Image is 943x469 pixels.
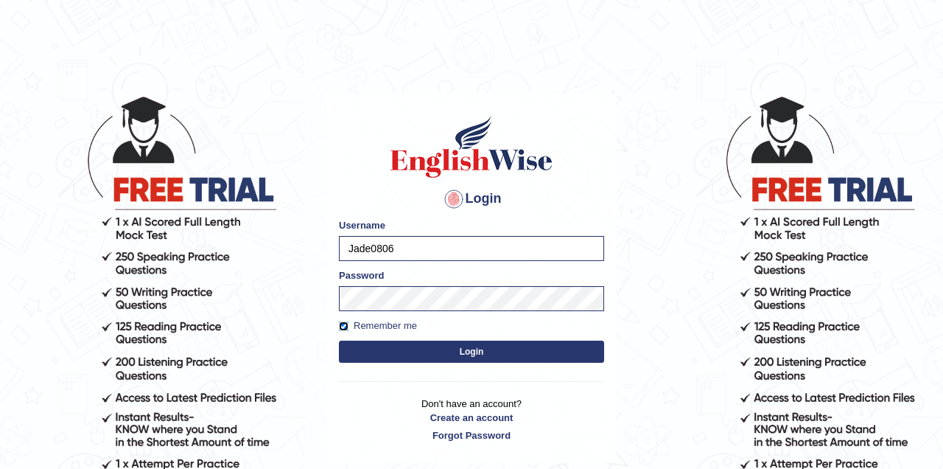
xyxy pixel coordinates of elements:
[388,114,555,180] img: Logo of English Wise sign in for intelligent practice with AI
[339,268,384,282] label: Password
[339,319,417,333] label: Remember me
[339,411,604,425] a: Create an account
[339,397,604,442] p: Don't have an account?
[339,341,604,363] button: Login
[339,187,604,211] h4: Login
[339,218,385,232] label: Username
[339,322,348,331] input: Remember me
[339,428,604,442] a: Forgot Password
